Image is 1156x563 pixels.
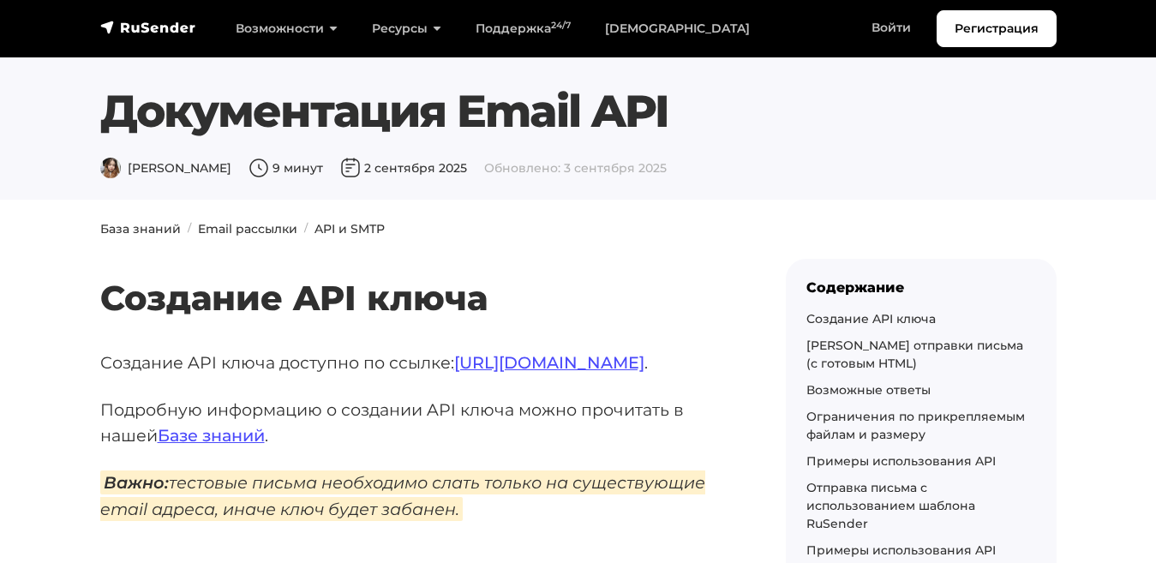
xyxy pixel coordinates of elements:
[806,338,1023,371] a: [PERSON_NAME] отправки письма (с готовым HTML)
[458,11,588,46] a: Поддержка24/7
[90,220,1067,238] nav: breadcrumb
[100,470,705,521] em: тестовые письма необходимо слать только на существующие email адреса, иначе ключ будет забанен.
[806,453,996,469] a: Примеры использования API
[340,158,361,178] img: Дата публикации
[806,480,975,531] a: Отправка письма с использованием шаблона RuSender
[100,350,731,376] p: Создание API ключа доступно по ссылке: .
[219,11,355,46] a: Возможности
[806,409,1025,442] a: Ограничения по прикрепляемым файлам и размеру
[340,160,467,176] span: 2 сентября 2025
[100,397,731,449] p: Подробную информацию о создании API ключа можно прочитать в нашей .
[198,221,297,237] a: Email рассылки
[588,11,767,46] a: [DEMOGRAPHIC_DATA]
[854,10,928,45] a: Войти
[454,352,644,373] a: [URL][DOMAIN_NAME]
[314,221,385,237] a: API и SMTP
[937,10,1057,47] a: Регистрация
[551,20,571,31] sup: 24/7
[806,279,1036,296] div: Содержание
[100,160,231,176] span: [PERSON_NAME]
[100,85,1057,138] h1: Документация Email API
[806,311,936,326] a: Создание API ключа
[249,160,323,176] span: 9 минут
[100,221,181,237] a: База знаний
[100,227,731,319] h2: Создание API ключа
[158,425,265,446] a: Базе знаний
[249,158,269,178] img: Время чтения
[484,160,667,176] span: Обновлено: 3 сентября 2025
[100,19,196,36] img: RuSender
[104,472,169,493] strong: Важно:
[355,11,458,46] a: Ресурсы
[806,382,931,398] a: Возможные ответы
